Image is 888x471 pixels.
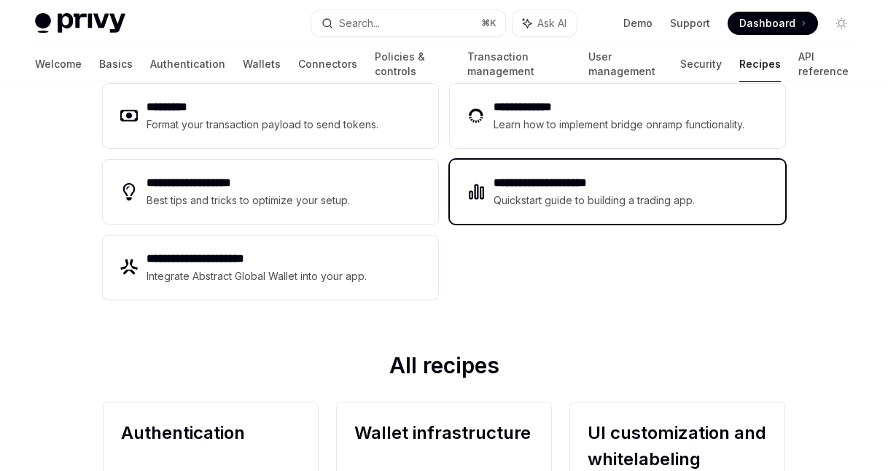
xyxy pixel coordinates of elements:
a: Recipes [739,47,781,82]
a: Security [680,47,722,82]
a: Wallets [243,47,281,82]
div: Best tips and tricks to optimize your setup. [147,192,352,209]
a: API reference [798,47,853,82]
a: Connectors [298,47,357,82]
button: Ask AI [513,10,577,36]
div: Integrate Abstract Global Wallet into your app. [147,268,368,285]
a: Demo [623,16,653,31]
a: Welcome [35,47,82,82]
div: Format your transaction payload to send tokens. [147,116,379,133]
h2: All recipes [103,352,785,384]
a: Policies & controls [375,47,450,82]
button: Search...⌘K [311,10,505,36]
div: Search... [339,15,380,32]
span: Ask AI [537,16,566,31]
a: Basics [99,47,133,82]
div: Quickstart guide to building a trading app. [494,192,696,209]
a: Dashboard [728,12,818,35]
a: Authentication [150,47,225,82]
a: Transaction management [467,47,572,82]
a: Support [670,16,710,31]
a: User management [588,47,662,82]
div: Learn how to implement bridge onramp functionality. [494,116,749,133]
a: **** ****Format your transaction payload to send tokens. [103,84,438,148]
span: Dashboard [739,16,795,31]
a: **** **** ***Learn how to implement bridge onramp functionality. [450,84,785,148]
span: ⌘ K [481,17,496,29]
img: light logo [35,13,125,34]
button: Toggle dark mode [830,12,853,35]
